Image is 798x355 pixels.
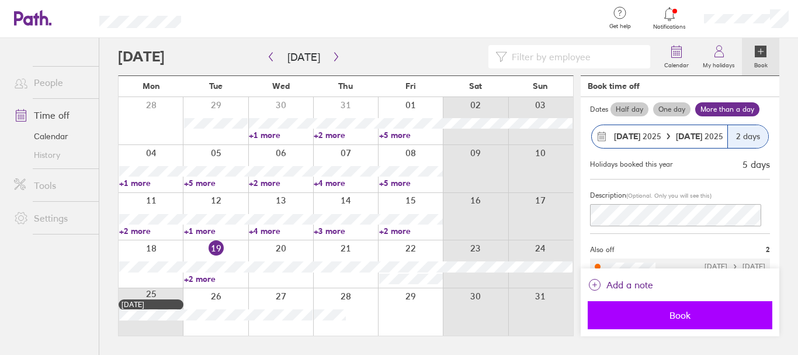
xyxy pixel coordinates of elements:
[742,38,779,75] a: Book
[314,178,377,188] a: +4 more
[209,81,223,91] span: Tue
[676,131,705,142] strong: [DATE]
[696,58,742,69] label: My holidays
[606,275,653,294] span: Add a note
[610,102,648,116] label: Half day
[747,58,775,69] label: Book
[119,178,183,188] a: +1 more
[596,310,764,320] span: Book
[657,58,696,69] label: Calendar
[657,38,696,75] a: Calendar
[314,226,377,236] a: +3 more
[590,160,673,168] div: Holidays booked this year
[614,132,661,141] span: 2025
[590,246,615,254] span: Also off
[5,146,99,164] a: History
[766,246,770,254] span: 2
[588,81,640,91] div: Book time off
[5,104,99,127] a: Time off
[469,81,482,91] span: Sat
[696,38,742,75] a: My holidays
[614,131,640,142] strong: [DATE]
[249,226,313,236] a: +4 more
[743,159,770,170] div: 5 days
[184,226,248,236] a: +1 more
[5,71,99,94] a: People
[5,206,99,230] a: Settings
[507,46,643,68] input: Filter by employee
[653,102,691,116] label: One day
[590,105,608,113] span: Dates
[590,119,770,154] button: [DATE] 2025[DATE] 20252 days
[727,125,768,148] div: 2 days
[588,301,772,329] button: Book
[651,6,689,30] a: Notifications
[379,130,443,140] a: +5 more
[626,192,712,199] span: (Optional. Only you will see this)
[119,226,183,236] a: +2 more
[533,81,548,91] span: Sun
[590,191,626,199] span: Description
[601,23,639,30] span: Get help
[588,275,653,294] button: Add a note
[338,81,353,91] span: Thu
[184,274,248,284] a: +2 more
[379,178,443,188] a: +5 more
[5,127,99,146] a: Calendar
[676,132,723,141] span: 2025
[705,263,765,271] div: [DATE] [DATE]
[5,174,99,197] a: Tools
[184,178,248,188] a: +5 more
[249,178,313,188] a: +2 more
[122,301,181,309] div: [DATE]
[405,81,416,91] span: Fri
[651,23,689,30] span: Notifications
[695,102,759,116] label: More than a day
[249,130,313,140] a: +1 more
[314,130,377,140] a: +2 more
[278,47,329,67] button: [DATE]
[272,81,290,91] span: Wed
[143,81,160,91] span: Mon
[379,226,443,236] a: +2 more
